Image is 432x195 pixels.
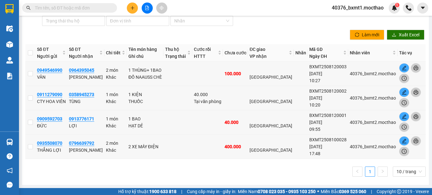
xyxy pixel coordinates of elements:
[420,5,426,11] span: caret-down
[69,148,103,153] span: [PERSON_NAME]
[399,88,409,97] button: edit
[37,68,62,73] span: 0949546990
[130,6,135,10] span: plus
[159,6,164,10] span: aim
[194,99,221,104] span: Tại văn phòng
[37,123,47,128] span: ĐỨC
[69,123,77,128] span: LỢI
[327,4,389,12] span: 40376_bxmt1.mocthao
[411,63,421,73] button: printer
[194,54,206,59] span: HTTT
[106,140,125,154] div: 2 món
[238,188,316,195] span: Miền Nam
[352,167,362,177] li: Trang Trước
[128,68,162,73] span: 1 THÙNG+ 1BAO
[352,167,362,177] button: left
[149,189,176,194] strong: 1900 633 818
[295,49,306,56] div: Nhãn
[399,98,409,107] button: clock-circle
[309,63,347,70] div: BXMT2508120003
[309,120,322,125] span: [DATE]
[309,102,320,107] span: 10:20
[365,167,375,177] li: 1
[250,148,292,153] span: [GEOGRAPHIC_DATA]
[371,188,372,195] span: |
[69,92,94,97] span: 0358945273
[348,62,398,86] td: 40376_bxmt2.mocthao
[69,141,94,146] span: 0796639792
[250,75,292,80] span: [GEOGRAPHIC_DATA]
[69,99,81,104] span: TÙNG
[106,91,125,105] div: 1 món
[37,141,62,146] span: 0935508070
[309,144,322,149] span: [DATE]
[106,99,116,104] span: Khác
[106,123,116,128] span: Khác
[225,144,241,149] span: 400.000
[128,46,162,60] div: Tên món hàng Ghi chú
[37,148,61,153] span: THẮNG LỢI
[258,189,316,194] strong: 0708 023 035 - 0935 103 250
[250,99,292,104] span: [GEOGRAPHIC_DATA]
[411,88,421,97] button: printer
[6,41,13,48] img: warehouse-icon
[365,167,375,176] a: 1
[187,188,236,195] span: Cung cấp máy in - giấy in:
[37,75,46,80] span: VÂN
[156,3,167,14] button: aim
[309,88,347,94] div: BXMT2508120002
[378,167,388,177] button: right
[399,112,409,121] button: edit
[225,120,238,125] span: 40.000
[5,4,14,14] img: logo-vxr
[181,188,182,195] span: |
[165,47,179,52] span: Thu hộ
[348,86,398,110] td: 40376_bxmt2.mocthao
[106,49,120,56] span: Chi tiết
[411,114,421,119] span: printer
[7,153,13,159] span: question-circle
[321,188,366,195] span: Miền Bắc
[417,3,428,14] button: caret-down
[165,54,186,59] span: Trạng thái
[69,47,81,52] span: Số ĐT
[309,151,320,156] span: 17:48
[355,169,359,173] span: left
[411,65,421,70] span: printer
[128,116,141,121] span: 1 BAO
[128,75,162,80] span: ĐỒ NAAUSS CHÈ
[309,127,320,132] span: 09:55
[7,182,13,188] span: message
[387,30,424,40] button: downloadXuất Excel
[396,3,398,7] span: 1
[399,63,409,73] button: edit
[69,54,93,59] span: Người nhận
[309,78,320,83] span: 10:27
[69,116,94,122] span: 0913776171
[399,147,409,156] button: clock-circle
[250,54,267,59] span: VP nhận
[309,47,323,52] span: Mã GD
[6,57,13,64] img: warehouse-icon
[225,71,241,76] span: 100.000
[127,3,138,14] button: plus
[381,169,385,173] span: right
[309,54,327,59] span: Ngày ĐH
[6,25,13,32] img: warehouse-icon
[397,167,422,176] span: 10 / trang
[398,44,426,62] th: Tác vụ
[225,49,246,56] div: Chưa cước
[411,112,421,121] button: printer
[399,90,409,95] span: edit
[128,92,142,97] span: 1 KIỆN
[348,135,398,159] td: 40376_bxmt2.mocthao
[399,125,409,130] span: clock-circle
[37,92,62,97] span: 0911279090
[392,5,397,11] img: icon-new-feature
[7,168,13,174] span: notification
[69,68,94,73] span: 0964395045
[106,67,125,81] div: 2 món
[399,122,409,132] button: clock-circle
[6,73,13,79] img: solution-icon
[399,149,409,154] span: clock-circle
